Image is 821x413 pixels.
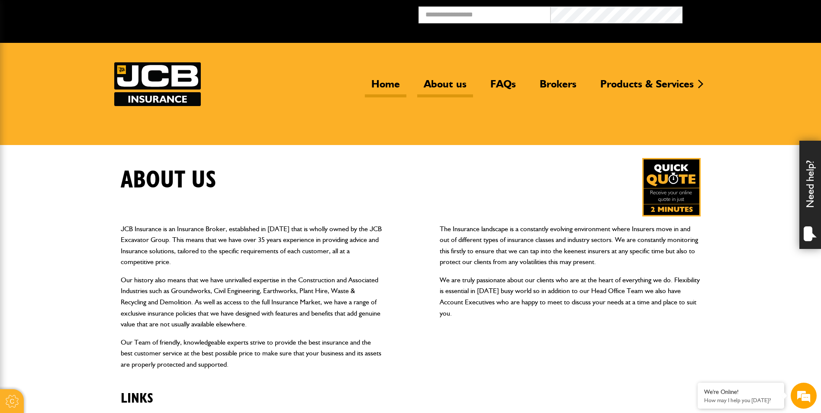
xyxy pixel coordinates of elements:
img: d_20077148190_company_1631870298795_20077148190 [15,48,36,60]
p: Our Team of friendly, knowledgeable experts strive to provide the best insurance and the best cus... [121,337,382,370]
a: About us [417,77,473,97]
a: Products & Services [594,77,700,97]
a: Get your insurance quote in just 2-minutes [642,158,701,216]
p: Our history also means that we have unrivalled expertise in the Construction and Associated Indus... [121,274,382,330]
div: Minimize live chat window [142,4,163,25]
input: Enter your email address [11,106,158,125]
input: Enter your phone number [11,131,158,150]
p: We are truly passionate about our clients who are at the heart of everything we do. Flexibility i... [440,274,701,319]
img: JCB Insurance Services logo [114,62,201,106]
p: JCB Insurance is an Insurance Broker, established in [DATE] that is wholly owned by the JCB Excav... [121,223,382,268]
h1: About us [121,166,216,195]
button: Broker Login [683,6,815,20]
input: Enter your last name [11,80,158,99]
textarea: Type your message and hit 'Enter' [11,157,158,259]
div: Chat with us now [45,48,145,60]
a: Home [365,77,406,97]
em: Start Chat [118,267,157,278]
a: Brokers [533,77,583,97]
img: Quick Quote [642,158,701,216]
p: The Insurance landscape is a constantly evolving environment where Insurers move in and out of di... [440,223,701,268]
div: We're Online! [704,388,778,396]
h2: Links [121,377,382,407]
p: How may I help you today? [704,397,778,403]
a: FAQs [484,77,522,97]
div: Need help? [799,141,821,249]
a: JCB Insurance Services [114,62,201,106]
